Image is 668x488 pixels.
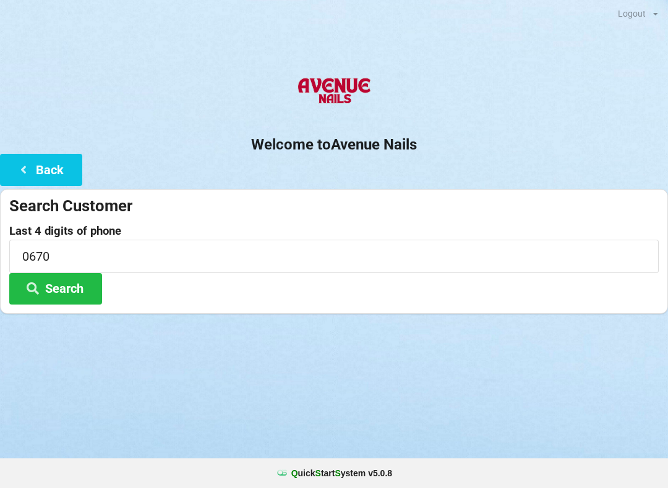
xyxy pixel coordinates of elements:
img: AvenueNails-Logo.png [293,67,375,117]
b: uick tart ystem v 5.0.8 [291,467,392,479]
span: S [315,468,321,478]
div: Logout [618,9,646,18]
span: S [335,468,340,478]
div: Search Customer [9,196,659,216]
label: Last 4 digits of phone [9,225,659,237]
button: Search [9,273,102,305]
input: 0000 [9,240,659,272]
span: Q [291,468,298,478]
img: favicon.ico [276,467,288,479]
